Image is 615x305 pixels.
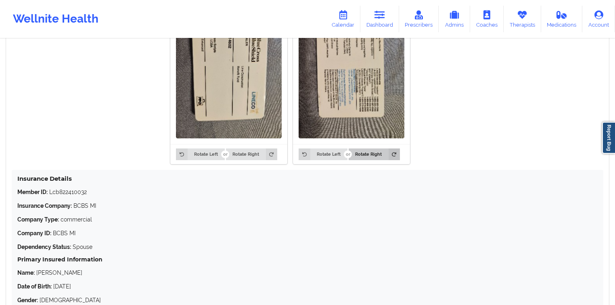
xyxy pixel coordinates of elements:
button: Rotate Left [299,148,347,160]
strong: Insurance Company: [17,203,72,209]
h5: Primary Insured Information [17,256,598,263]
strong: Date of Birth: [17,283,52,290]
button: Rotate Right [226,148,277,160]
a: Report Bug [602,122,615,154]
strong: Gender: [17,297,38,303]
p: commercial [17,215,598,224]
a: Account [582,6,615,32]
a: Coaches [470,6,504,32]
p: Lcb822410032 [17,188,598,196]
a: Admins [439,6,470,32]
p: BCBS MI [17,229,598,237]
p: BCBS MI [17,202,598,210]
p: [DEMOGRAPHIC_DATA] [17,296,598,304]
p: [PERSON_NAME] [17,269,598,277]
a: Therapists [504,6,541,32]
p: Spouse [17,243,598,251]
a: Medications [541,6,583,32]
strong: Member ID: [17,189,48,195]
strong: Company ID: [17,230,51,236]
button: Rotate Left [176,148,224,160]
h4: Insurance Details [17,175,598,182]
p: [DATE] [17,282,598,290]
strong: Name: [17,269,35,276]
button: Rotate Right [349,148,400,160]
a: Calendar [326,6,360,32]
a: Dashboard [360,6,399,32]
a: Prescribers [399,6,439,32]
strong: Company Type: [17,216,59,223]
strong: Dependency Status: [17,244,71,250]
